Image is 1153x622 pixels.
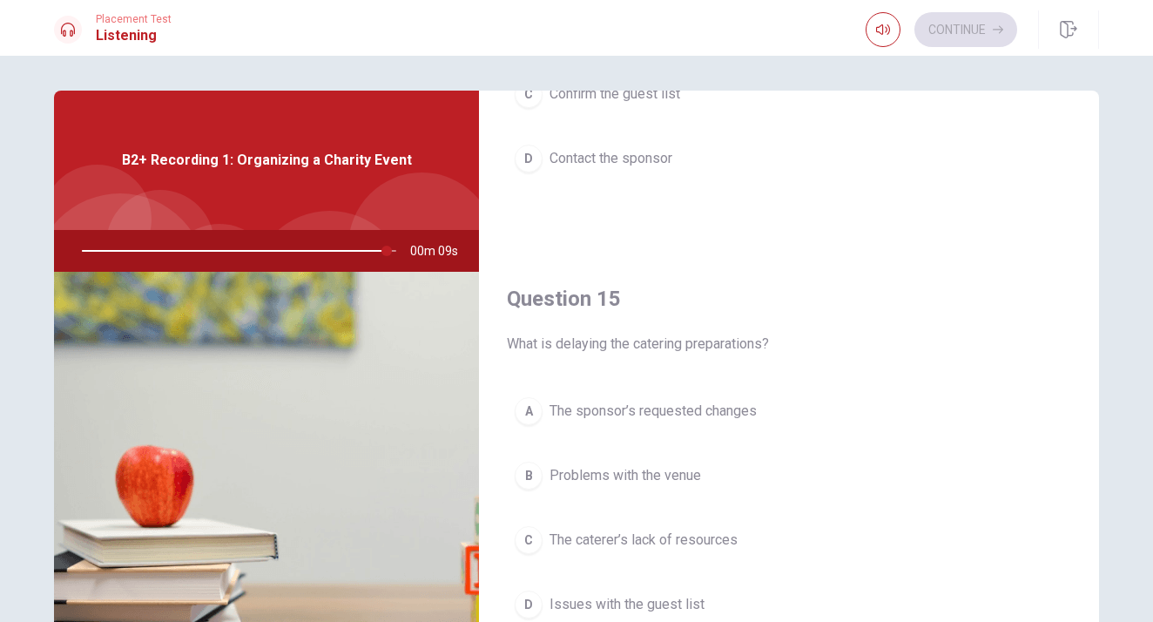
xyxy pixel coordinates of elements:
span: Contact the sponsor [550,148,672,169]
span: Issues with the guest list [550,594,705,615]
div: C [515,526,543,554]
span: What is delaying the catering preparations? [507,334,1071,355]
div: A [515,397,543,425]
span: Confirm the guest list [550,84,680,105]
div: B [515,462,543,490]
span: Placement Test [96,13,172,25]
div: D [515,145,543,172]
h4: Question 15 [507,285,1071,313]
button: BProblems with the venue [507,454,1071,497]
button: AThe sponsor’s requested changes [507,389,1071,433]
span: Problems with the venue [550,465,701,486]
div: C [515,80,543,108]
div: D [515,591,543,619]
span: The caterer’s lack of resources [550,530,738,551]
span: The sponsor’s requested changes [550,401,757,422]
button: DContact the sponsor [507,137,1071,180]
button: CConfirm the guest list [507,72,1071,116]
h1: Listening [96,25,172,46]
span: B2+ Recording 1: Organizing a Charity Event [122,150,412,171]
button: CThe caterer’s lack of resources [507,518,1071,562]
span: 00m 09s [410,230,472,272]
